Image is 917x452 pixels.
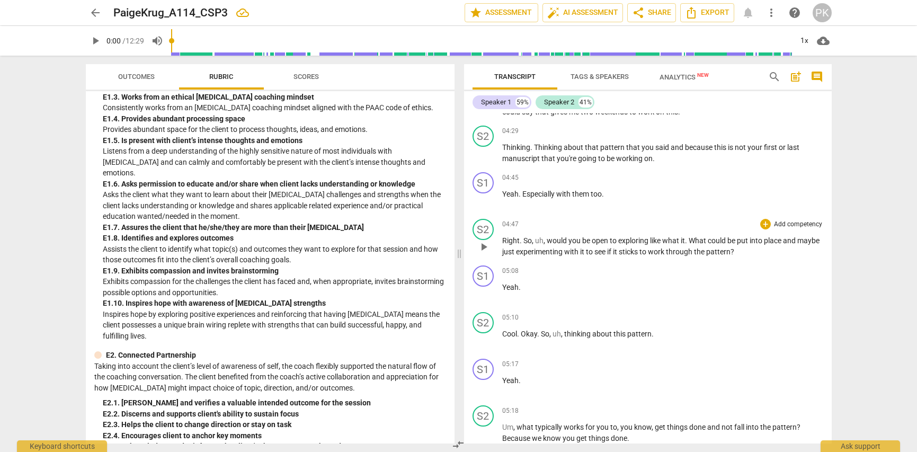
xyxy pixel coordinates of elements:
span: pattern [772,423,797,431]
span: Thinking [534,143,564,152]
span: . [519,283,521,291]
span: would [547,236,568,245]
span: on [644,154,653,163]
span: So [523,236,532,245]
p: Provides abundant space for the client to process thoughts, ideas, and emotions. [103,124,446,135]
span: see [594,247,607,256]
button: PK [813,3,832,22]
span: help [788,6,801,19]
div: E1. 3. Works from an ethical [MEDICAL_DATA] coaching mindset [103,92,446,103]
span: / 12:29 [122,37,144,45]
p: Taking into account the client’s level of awareness of self, the coach flexibly supported the nat... [94,361,446,394]
span: 05:10 [502,313,519,322]
span: me [569,108,581,116]
span: you [620,423,634,431]
span: 05:08 [502,267,519,276]
span: that [585,143,600,152]
span: the [694,247,706,256]
span: , [652,423,655,431]
span: Filler word [553,330,561,338]
span: compare_arrows [452,438,465,451]
span: exploring [618,236,650,245]
span: maybe [797,236,820,245]
span: put [737,236,750,245]
span: we [532,434,543,442]
button: Show/Hide comments [808,68,825,85]
span: that [541,154,557,163]
div: 1x [795,32,815,49]
span: into [746,423,760,431]
span: said [655,143,671,152]
span: too [591,190,602,198]
button: Play [475,238,492,255]
span: Because [502,434,532,442]
span: and [783,236,797,245]
div: E1. 6. Asks permission to educate and/or share when client lacks understanding or knowledge [103,179,446,190]
span: , [513,423,517,431]
span: . [519,376,521,385]
span: gives [550,108,569,116]
span: know [634,423,652,431]
span: Share [632,6,671,19]
span: get [655,423,667,431]
span: . [517,330,521,338]
span: thinking [564,330,592,338]
div: Speaker 2 [544,97,574,108]
span: what [517,423,535,431]
p: Inspires hope by exploring positive experiences and reinforcing that having [MEDICAL_DATA] means ... [103,309,446,342]
span: , [532,236,535,245]
span: Right [502,236,520,245]
span: be [607,154,616,163]
div: Keyboard shortcuts [17,440,107,452]
span: Export [685,6,729,19]
button: Volume [148,31,167,50]
span: fall [734,423,746,431]
span: and [671,143,685,152]
span: manuscript [502,154,541,163]
span: pattern [627,330,652,338]
span: open [592,236,610,245]
span: Assessment [469,6,533,19]
p: Assists the client to identify what topic(s) and outcomes they want to explore for that session a... [103,244,446,265]
div: Change speaker [473,265,494,287]
span: , [561,330,564,338]
div: Ask support [821,440,900,452]
span: place [764,236,783,245]
span: the [760,423,772,431]
p: Exhibits compassion for the challenges the client has faced and, when appropriate, invites brains... [103,276,446,298]
span: arrow_back [89,6,102,19]
span: this [666,108,678,116]
div: E2. 2. Discerns and supports client's ability to sustain focus [103,409,446,420]
div: Change speaker [473,359,494,380]
span: is [728,143,735,152]
span: or [779,143,787,152]
span: that [535,108,550,116]
span: star [469,6,482,19]
span: work [648,247,666,256]
span: Rubric [209,73,233,81]
button: Add summary [787,68,804,85]
span: you [597,423,610,431]
p: Listens from a deep understanding of the highly sensitive nature of most individuals with [MEDICA... [103,146,446,179]
div: Change speaker [473,405,494,427]
span: through [666,247,694,256]
p: E2. Connected Partnership [106,350,196,361]
span: done [611,434,627,442]
span: you [568,236,582,245]
div: E1. 5. Is present with client’s intense thoughts and emotions [103,135,446,146]
div: 41% [578,97,593,108]
span: that [626,143,642,152]
span: could [502,108,522,116]
div: All changes saved [236,6,249,19]
span: Okay [521,330,537,338]
span: 05:18 [502,406,519,415]
span: 0:00 [106,37,121,45]
span: typically [535,423,564,431]
span: AI Assessment [547,6,618,19]
div: E2. 4. Encourages client to anchor key moments [103,430,446,441]
button: Export [680,3,734,22]
span: So [541,330,549,338]
span: play_arrow [89,34,102,47]
div: E1. 9. Exhibits compassion and invites brainstorming [103,265,446,277]
div: E1. 8. Identifies and explores outcomes [103,233,446,244]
